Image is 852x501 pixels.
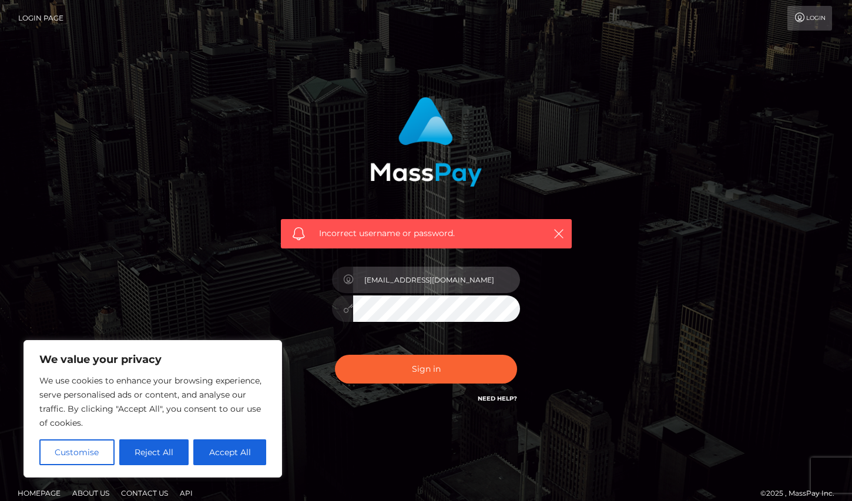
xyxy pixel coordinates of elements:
[39,352,266,366] p: We value your privacy
[119,439,189,465] button: Reject All
[370,97,482,187] img: MassPay Login
[478,395,517,402] a: Need Help?
[760,487,843,500] div: © 2025 , MassPay Inc.
[353,267,520,293] input: Username...
[193,439,266,465] button: Accept All
[18,6,63,31] a: Login Page
[39,374,266,430] p: We use cookies to enhance your browsing experience, serve personalised ads or content, and analys...
[24,340,282,478] div: We value your privacy
[335,355,517,384] button: Sign in
[319,227,534,240] span: Incorrect username or password.
[787,6,832,31] a: Login
[39,439,115,465] button: Customise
